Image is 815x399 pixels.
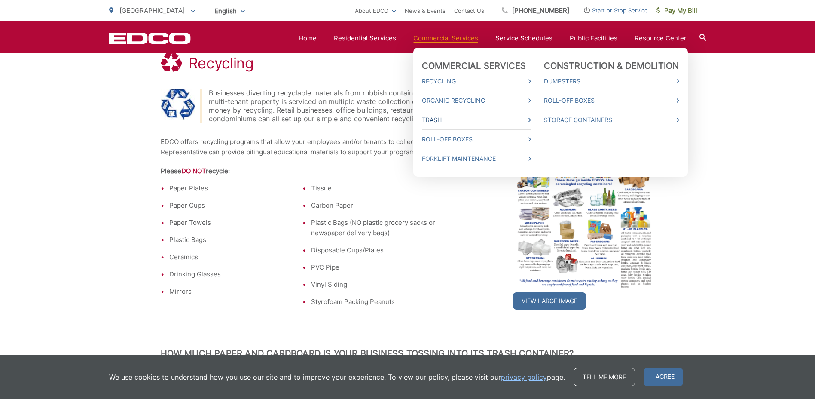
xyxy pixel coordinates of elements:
[161,166,444,183] th: Please recycle:
[334,33,396,43] a: Residential Services
[169,269,302,279] li: Drinking Glasses
[422,134,531,144] a: Roll-Off Boxes
[161,137,655,157] p: EDCO offers recycling programs that allow your employees and/or tenants to collect a variety of r...
[422,153,531,164] a: Forklift Maintenance
[208,3,251,18] span: English
[161,89,195,120] img: Recycling Symbol
[169,286,302,297] li: Mirrors
[189,55,254,72] h1: Recycling
[635,33,687,43] a: Resource Center
[161,348,655,359] h2: How much paper and cardboard is your business tossing into its trash container?
[169,183,302,193] li: Paper Plates
[119,6,185,15] span: [GEOGRAPHIC_DATA]
[355,6,396,16] a: About EDCO
[544,61,679,71] a: Construction & Demolition
[422,76,531,86] a: Recycling
[413,33,478,43] a: Commercial Services
[422,115,531,125] a: Trash
[311,262,444,273] li: PVC Pipe
[109,372,565,382] p: We use cookies to understand how you use our site and to improve your experience. To view our pol...
[299,33,317,43] a: Home
[544,95,679,106] a: Roll-Off Boxes
[544,115,679,125] a: Storage Containers
[513,166,655,291] img: image
[422,95,531,106] a: Organic Recycling
[454,6,484,16] a: Contact Us
[644,368,683,386] span: I agree
[169,252,302,262] li: Ceramics
[311,279,444,290] li: Vinyl Siding
[405,6,446,16] a: News & Events
[501,372,547,382] a: privacy policy
[311,183,444,193] li: Tissue
[311,200,444,211] li: Carbon Paper
[311,297,444,307] li: Styrofoam Packing Peanuts
[169,218,302,228] li: Paper Towels
[574,368,635,386] a: Tell me more
[513,292,586,310] a: View Large Image
[495,33,552,43] a: Service Schedules
[209,89,655,123] div: Businesses diverting recyclable materials from rubbish containers can potentially reduce trash co...
[169,235,302,245] li: Plastic Bags
[422,61,526,71] a: Commercial Services
[109,32,191,44] a: EDCD logo. Return to the homepage.
[311,245,444,255] li: Disposable Cups/Plates
[656,6,697,16] span: Pay My Bill
[570,33,617,43] a: Public Facilities
[544,76,679,86] a: Dumpsters
[181,167,206,175] strong: DO NOT
[169,200,302,211] li: Paper Cups
[311,218,444,238] li: Plastic Bags (NO plastic grocery sacks or newspaper delivery bags)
